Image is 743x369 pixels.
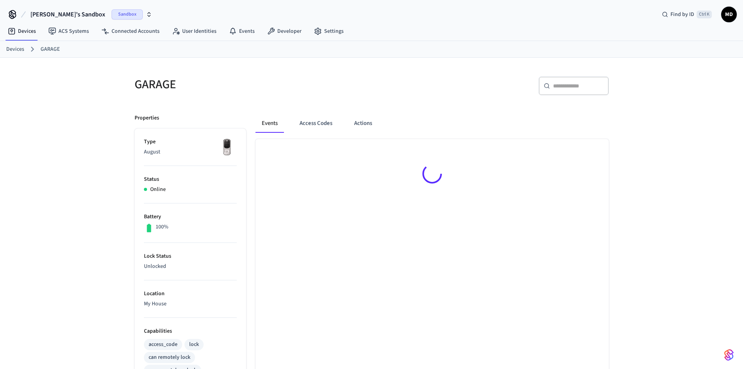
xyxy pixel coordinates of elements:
[670,11,694,18] span: Find by ID
[217,138,237,157] img: Yale Assure Touchscreen Wifi Smart Lock, Satin Nickel, Front
[6,45,24,53] a: Devices
[135,77,367,93] h5: GARAGE
[42,24,95,38] a: ACS Systems
[144,290,237,298] p: Location
[255,114,284,133] button: Events
[721,7,737,22] button: MD
[261,24,308,38] a: Developer
[149,353,190,362] div: can remotely lock
[135,114,159,122] p: Properties
[724,349,734,361] img: SeamLogoGradient.69752ec5.svg
[348,114,378,133] button: Actions
[189,340,199,349] div: lock
[308,24,350,38] a: Settings
[156,223,168,231] p: 100%
[30,10,105,19] span: [PERSON_NAME]'s Sandbox
[95,24,166,38] a: Connected Accounts
[697,11,712,18] span: Ctrl K
[166,24,223,38] a: User Identities
[144,138,237,146] p: Type
[41,45,60,53] a: GARAGE
[144,213,237,221] p: Battery
[112,9,143,20] span: Sandbox
[144,262,237,271] p: Unlocked
[255,114,609,133] div: ant example
[223,24,261,38] a: Events
[144,300,237,308] p: My House
[144,148,237,156] p: August
[149,340,177,349] div: access_code
[144,252,237,260] p: Lock Status
[2,24,42,38] a: Devices
[722,7,736,21] span: MD
[656,7,718,21] div: Find by IDCtrl K
[144,327,237,335] p: Capabilities
[144,175,237,184] p: Status
[150,185,166,194] p: Online
[293,114,339,133] button: Access Codes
